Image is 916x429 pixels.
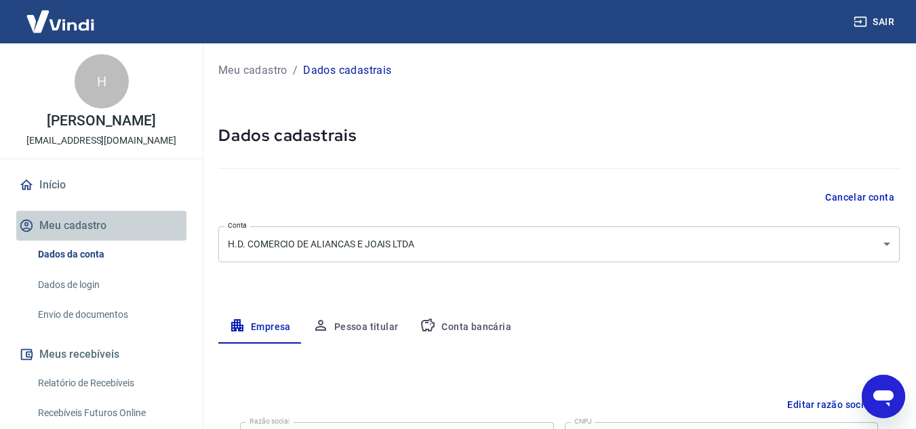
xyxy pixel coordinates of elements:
p: / [293,62,298,79]
button: Editar razão social [782,392,878,417]
img: Vindi [16,1,104,42]
p: [EMAIL_ADDRESS][DOMAIN_NAME] [26,134,176,148]
p: Dados cadastrais [303,62,391,79]
a: Envio de documentos [33,301,186,329]
a: Dados de login [33,271,186,299]
h5: Dados cadastrais [218,125,900,146]
a: Recebíveis Futuros Online [33,399,186,427]
a: Dados da conta [33,241,186,268]
iframe: Botão para abrir a janela de mensagens [862,375,905,418]
div: H [75,54,129,108]
a: Meu cadastro [218,62,287,79]
button: Conta bancária [409,311,522,344]
p: [PERSON_NAME] [47,114,155,128]
button: Sair [851,9,900,35]
label: Razão social [250,416,290,426]
div: H.D. COMERCIO DE ALIANCAS E JOAIS LTDA [218,226,900,262]
button: Empresa [218,311,302,344]
button: Pessoa titular [302,311,410,344]
a: Relatório de Recebíveis [33,369,186,397]
label: CNPJ [574,416,592,426]
button: Meu cadastro [16,211,186,241]
a: Início [16,170,186,200]
button: Meus recebíveis [16,340,186,369]
button: Cancelar conta [820,185,900,210]
label: Conta [228,220,247,230]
